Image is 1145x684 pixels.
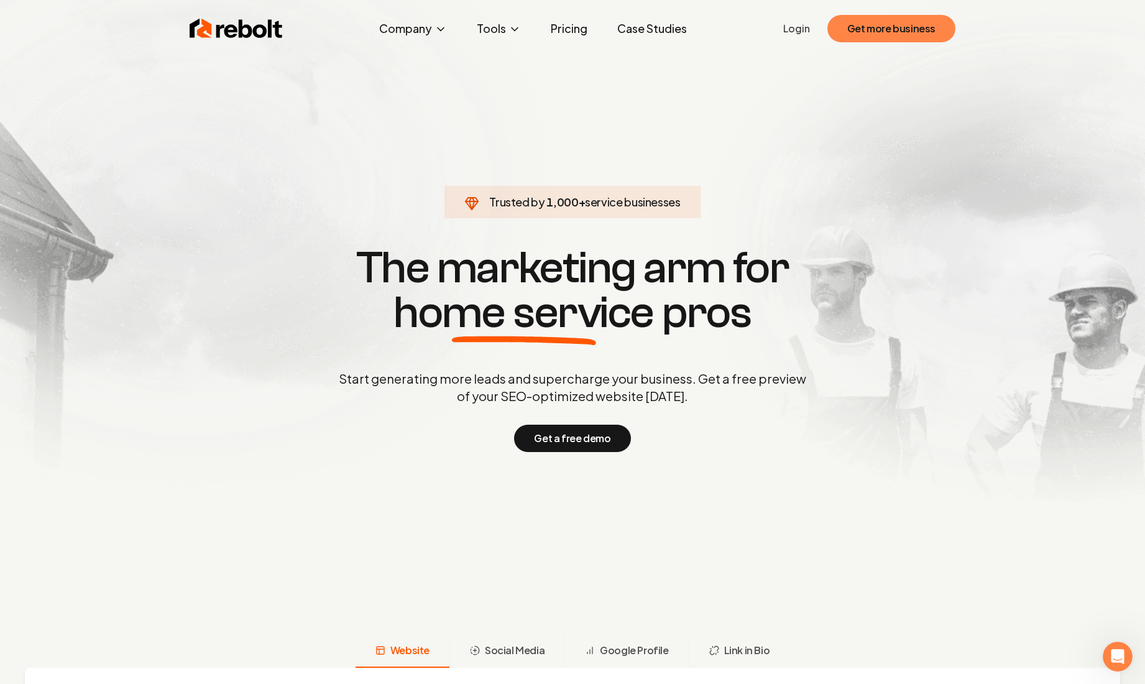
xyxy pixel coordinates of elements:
button: Tools [467,16,531,41]
button: Google Profile [564,635,688,668]
button: Link in Bio [689,635,790,668]
button: Social Media [449,635,564,668]
p: Start generating more leads and supercharge your business. Get a free preview of your SEO-optimiz... [336,370,809,405]
button: Get more business [827,15,955,42]
span: Trusted by [489,195,545,209]
a: Login [783,21,810,36]
span: service businesses [585,195,681,209]
button: Website [356,635,449,668]
span: Link in Bio [724,643,770,658]
h1: The marketing arm for pros [274,246,871,335]
button: Get a free demo [514,425,630,452]
span: Social Media [485,643,545,658]
span: Google Profile [600,643,668,658]
span: 1,000 [546,193,578,211]
a: Pricing [541,16,597,41]
span: Website [390,643,430,658]
iframe: Intercom live chat [1103,642,1133,672]
span: + [579,195,586,209]
span: home service [393,290,654,335]
button: Company [369,16,457,41]
a: Case Studies [607,16,697,41]
img: Rebolt Logo [190,16,283,41]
